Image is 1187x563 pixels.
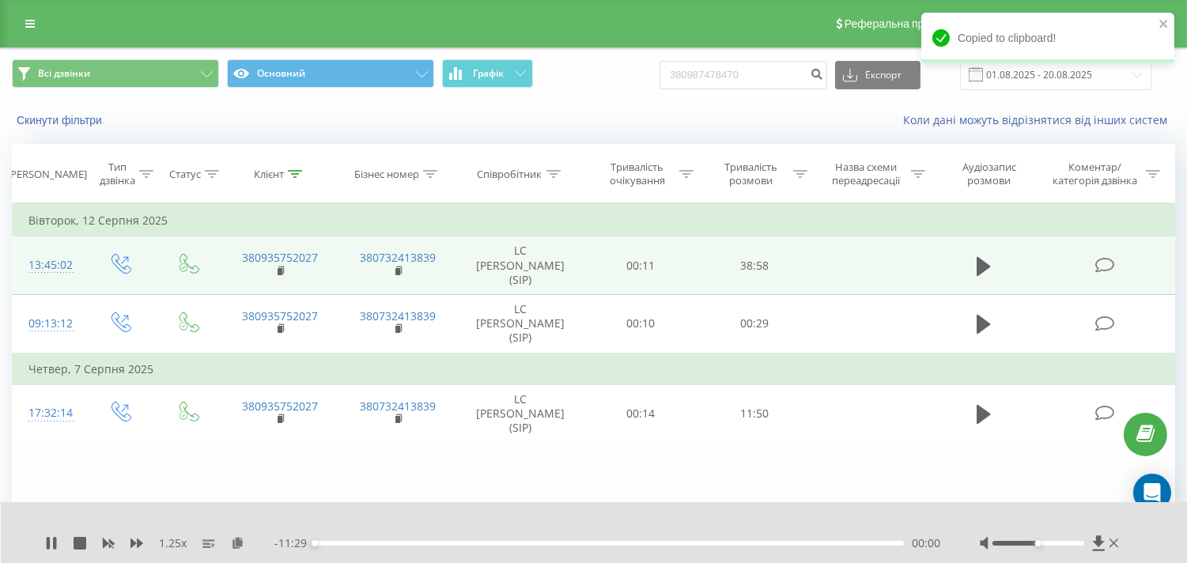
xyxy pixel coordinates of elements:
[274,535,315,551] span: - 11:29
[457,294,584,353] td: LC [PERSON_NAME] (SIP)
[599,161,676,187] div: Тривалість очікування
[38,67,90,80] span: Всі дзвінки
[712,161,789,187] div: Тривалість розмови
[99,161,135,187] div: Тип дзвінка
[159,535,187,551] span: 1.25 x
[28,250,69,281] div: 13:45:02
[360,399,436,414] a: 380732413839
[354,168,419,181] div: Бізнес номер
[360,250,436,265] a: 380732413839
[360,308,436,323] a: 380732413839
[457,384,584,443] td: LC [PERSON_NAME] (SIP)
[457,236,584,295] td: LC [PERSON_NAME] (SIP)
[169,168,201,181] div: Статус
[845,17,961,30] span: Реферальна програма
[13,205,1175,236] td: Вівторок, 12 Серпня 2025
[12,59,219,88] button: Всі дзвінки
[1159,17,1170,32] button: close
[7,168,87,181] div: [PERSON_NAME]
[442,59,533,88] button: Графік
[227,59,434,88] button: Основний
[1049,161,1142,187] div: Коментар/категорія дзвінка
[826,161,907,187] div: Назва схеми переадресації
[242,399,318,414] a: 380935752027
[1133,474,1171,512] div: Open Intercom Messenger
[28,308,69,339] div: 09:13:12
[478,168,542,181] div: Співробітник
[242,250,318,265] a: 380935752027
[912,535,940,551] span: 00:00
[584,236,698,295] td: 00:11
[921,13,1174,63] div: Copied to clipboard!
[584,294,698,353] td: 00:10
[697,384,811,443] td: 11:50
[254,168,284,181] div: Клієнт
[473,68,504,79] span: Графік
[943,161,1034,187] div: Аудіозапис розмови
[312,540,318,546] div: Accessibility label
[28,398,69,429] div: 17:32:14
[903,112,1175,127] a: Коли дані можуть відрізнятися вiд інших систем
[13,353,1175,385] td: Четвер, 7 Серпня 2025
[697,294,811,353] td: 00:29
[1035,540,1041,546] div: Accessibility label
[697,236,811,295] td: 38:58
[660,61,827,89] input: Пошук за номером
[835,61,920,89] button: Експорт
[242,308,318,323] a: 380935752027
[12,113,110,127] button: Скинути фільтри
[584,384,698,443] td: 00:14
